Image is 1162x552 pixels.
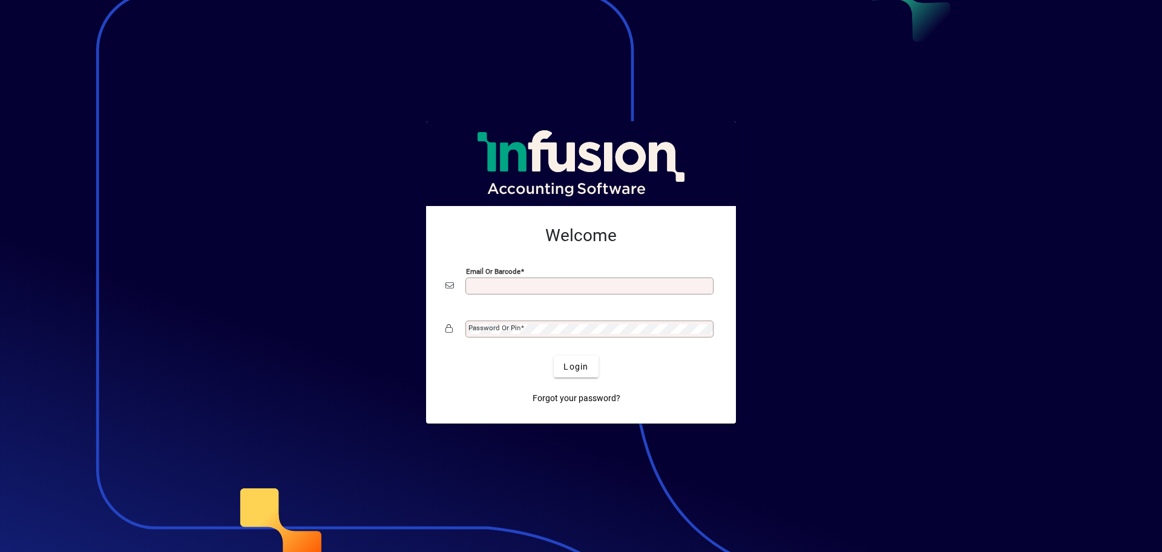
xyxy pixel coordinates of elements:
[466,267,520,276] mat-label: Email or Barcode
[468,324,520,332] mat-label: Password or Pin
[563,361,588,373] span: Login
[528,387,625,409] a: Forgot your password?
[445,225,717,246] h2: Welcome
[554,356,598,377] button: Login
[533,392,620,405] span: Forgot your password?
